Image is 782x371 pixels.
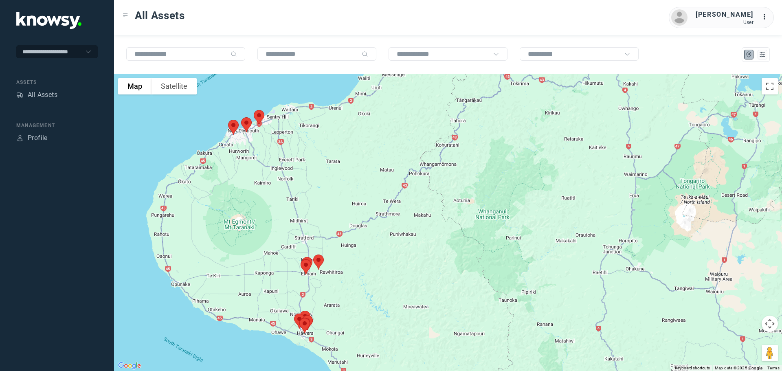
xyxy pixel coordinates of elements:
button: Map camera controls [762,316,778,332]
button: Show street map [118,78,152,94]
div: Management [16,122,98,129]
div: Assets [16,91,24,99]
div: [PERSON_NAME] [696,10,753,20]
div: Search [231,51,237,57]
div: Map [745,51,753,58]
img: Application Logo [16,12,81,29]
a: Open this area in Google Maps (opens a new window) [116,360,143,371]
div: Search [362,51,368,57]
button: Toggle fullscreen view [762,78,778,94]
button: Show satellite imagery [152,78,197,94]
tspan: ... [762,14,770,20]
div: User [696,20,753,25]
div: : [762,12,771,22]
div: : [762,12,771,23]
span: Map data ©2025 Google [715,366,762,370]
span: All Assets [135,8,185,23]
img: avatar.png [671,9,688,26]
div: Profile [28,133,48,143]
div: Profile [16,134,24,142]
div: Assets [16,79,98,86]
a: ProfileProfile [16,133,48,143]
button: Keyboard shortcuts [675,365,710,371]
button: Drag Pegman onto the map to open Street View [762,345,778,361]
div: Toggle Menu [123,13,128,18]
div: List [759,51,766,58]
div: All Assets [28,90,57,100]
img: Google [116,360,143,371]
a: Terms (opens in new tab) [767,366,780,370]
a: AssetsAll Assets [16,90,57,100]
